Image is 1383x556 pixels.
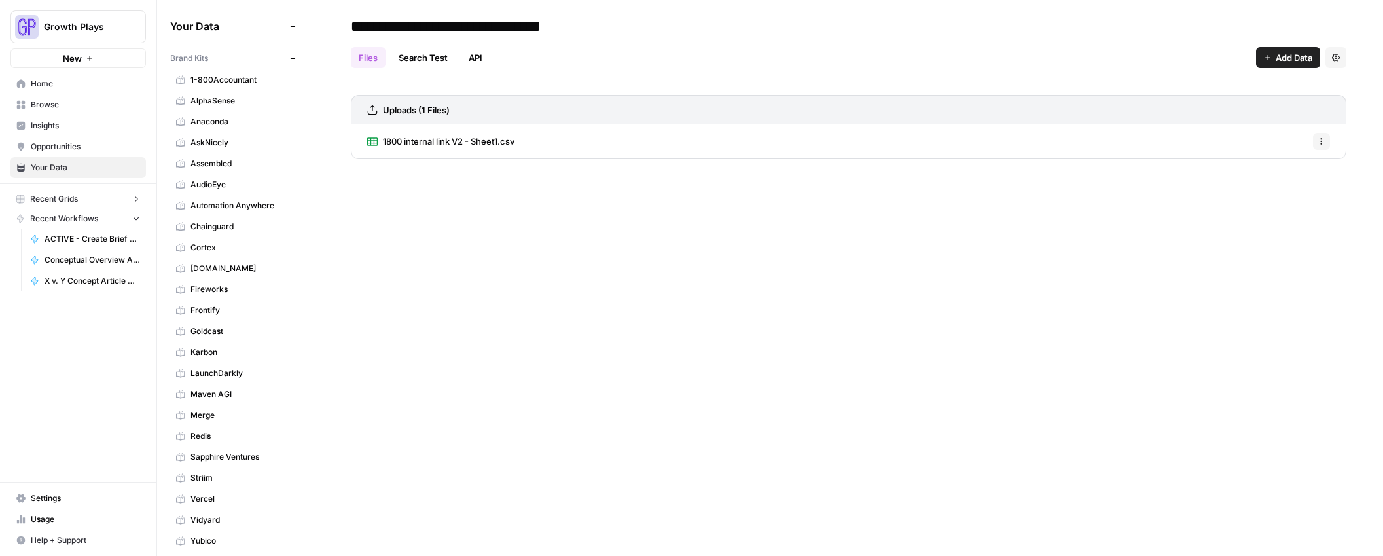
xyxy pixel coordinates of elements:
[45,275,140,287] span: X v. Y Concept Article Generator
[190,284,295,295] span: Fireworks
[10,136,146,157] a: Opportunities
[170,300,300,321] a: Frontify
[383,135,514,148] span: 1800 internal link V2 - Sheet1.csv
[170,237,300,258] a: Cortex
[190,493,295,505] span: Vercel
[367,96,450,124] a: Uploads (1 Files)
[170,90,300,111] a: AlphaSense
[391,47,456,68] a: Search Test
[31,78,140,90] span: Home
[10,488,146,509] a: Settings
[190,346,295,358] span: Karbon
[190,74,295,86] span: 1-800Accountant
[10,209,146,229] button: Recent Workflows
[367,124,514,158] a: 1800 internal link V2 - Sheet1.csv
[24,270,146,291] a: X v. Y Concept Article Generator
[190,158,295,170] span: Assembled
[170,342,300,363] a: Karbon
[170,195,300,216] a: Automation Anywhere
[170,468,300,489] a: Striim
[31,534,140,546] span: Help + Support
[15,15,39,39] img: Growth Plays Logo
[170,384,300,405] a: Maven AGI
[45,233,140,245] span: ACTIVE - Create Brief Workflow
[190,367,295,379] span: LaunchDarkly
[351,47,386,68] a: Files
[170,111,300,132] a: Anaconda
[170,510,300,530] a: Vidyard
[170,530,300,551] a: Yubico
[31,120,140,132] span: Insights
[190,472,295,484] span: Striim
[190,95,295,107] span: AlphaSense
[461,47,490,68] a: API
[44,20,123,33] span: Growth Plays
[31,513,140,525] span: Usage
[170,321,300,342] a: Goldcast
[190,305,295,316] span: Frontify
[10,94,146,115] a: Browse
[170,426,300,447] a: Redis
[24,229,146,250] a: ACTIVE - Create Brief Workflow
[45,254,140,266] span: Conceptual Overview Article Generator
[383,103,450,117] h3: Uploads (1 Files)
[10,157,146,178] a: Your Data
[190,388,295,400] span: Maven AGI
[190,137,295,149] span: AskNicely
[170,174,300,195] a: AudioEye
[170,489,300,510] a: Vercel
[170,279,300,300] a: Fireworks
[190,200,295,212] span: Automation Anywhere
[10,73,146,94] a: Home
[1256,47,1320,68] button: Add Data
[170,52,208,64] span: Brand Kits
[170,153,300,174] a: Assembled
[170,132,300,153] a: AskNicely
[1276,51,1312,64] span: Add Data
[190,409,295,421] span: Merge
[31,141,140,153] span: Opportunities
[10,115,146,136] a: Insights
[190,221,295,232] span: Chainguard
[190,116,295,128] span: Anaconda
[190,242,295,253] span: Cortex
[10,10,146,43] button: Workspace: Growth Plays
[170,258,300,279] a: [DOMAIN_NAME]
[170,363,300,384] a: LaunchDarkly
[170,18,285,34] span: Your Data
[10,189,146,209] button: Recent Grids
[190,535,295,547] span: Yubico
[170,216,300,237] a: Chainguard
[31,99,140,111] span: Browse
[30,213,98,225] span: Recent Workflows
[190,179,295,191] span: AudioEye
[190,451,295,463] span: Sapphire Ventures
[24,250,146,270] a: Conceptual Overview Article Generator
[30,193,78,205] span: Recent Grids
[31,162,140,174] span: Your Data
[10,509,146,530] a: Usage
[63,52,82,65] span: New
[170,447,300,468] a: Sapphire Ventures
[190,263,295,274] span: [DOMAIN_NAME]
[190,430,295,442] span: Redis
[31,492,140,504] span: Settings
[10,48,146,68] button: New
[190,325,295,337] span: Goldcast
[10,530,146,551] button: Help + Support
[170,69,300,90] a: 1-800Accountant
[170,405,300,426] a: Merge
[190,514,295,526] span: Vidyard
